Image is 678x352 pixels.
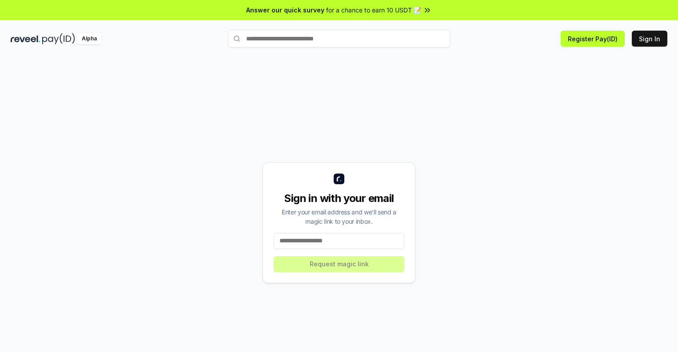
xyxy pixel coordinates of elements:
div: Enter your email address and we’ll send a magic link to your inbox. [274,207,404,226]
button: Sign In [632,31,667,47]
span: Answer our quick survey [246,5,324,15]
button: Register Pay(ID) [561,31,625,47]
span: for a chance to earn 10 USDT 📝 [326,5,421,15]
div: Sign in with your email [274,191,404,206]
div: Alpha [77,33,102,44]
img: pay_id [42,33,75,44]
img: reveel_dark [11,33,40,44]
img: logo_small [334,174,344,184]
